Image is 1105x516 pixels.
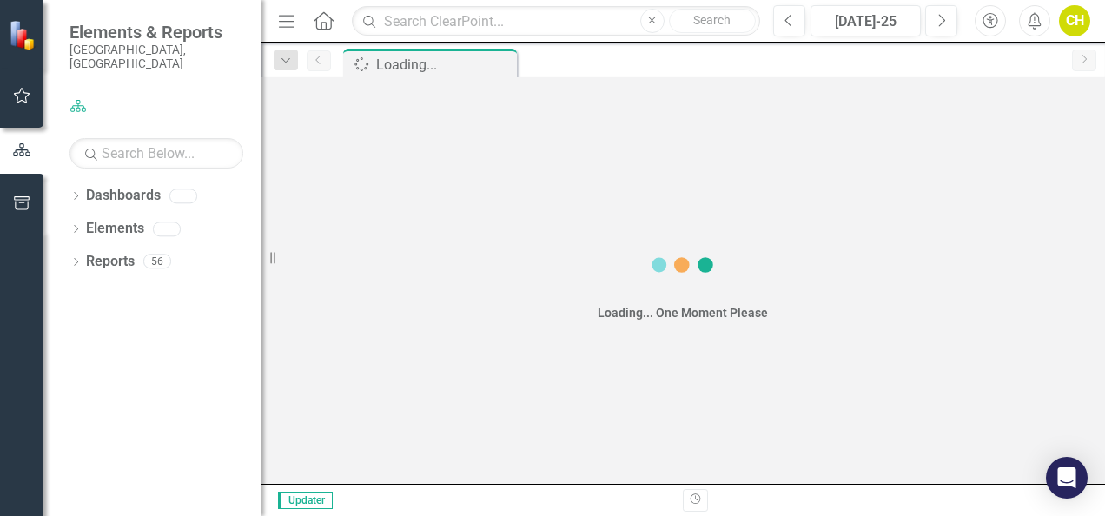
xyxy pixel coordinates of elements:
img: ClearPoint Strategy [9,20,39,50]
button: [DATE]-25 [811,5,921,36]
small: [GEOGRAPHIC_DATA], [GEOGRAPHIC_DATA] [69,43,243,71]
input: Search Below... [69,138,243,169]
span: Elements & Reports [69,22,243,43]
div: Loading... [376,54,513,76]
a: Reports [86,252,135,272]
div: 56 [143,255,171,269]
div: Open Intercom Messenger [1046,457,1088,499]
div: Loading... One Moment Please [598,304,768,321]
a: Elements [86,219,144,239]
button: Search [669,9,756,33]
input: Search ClearPoint... [352,6,760,36]
button: CH [1059,5,1090,36]
a: Dashboards [86,186,161,206]
span: Search [693,13,731,27]
span: Updater [278,492,333,509]
div: [DATE]-25 [817,11,915,32]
